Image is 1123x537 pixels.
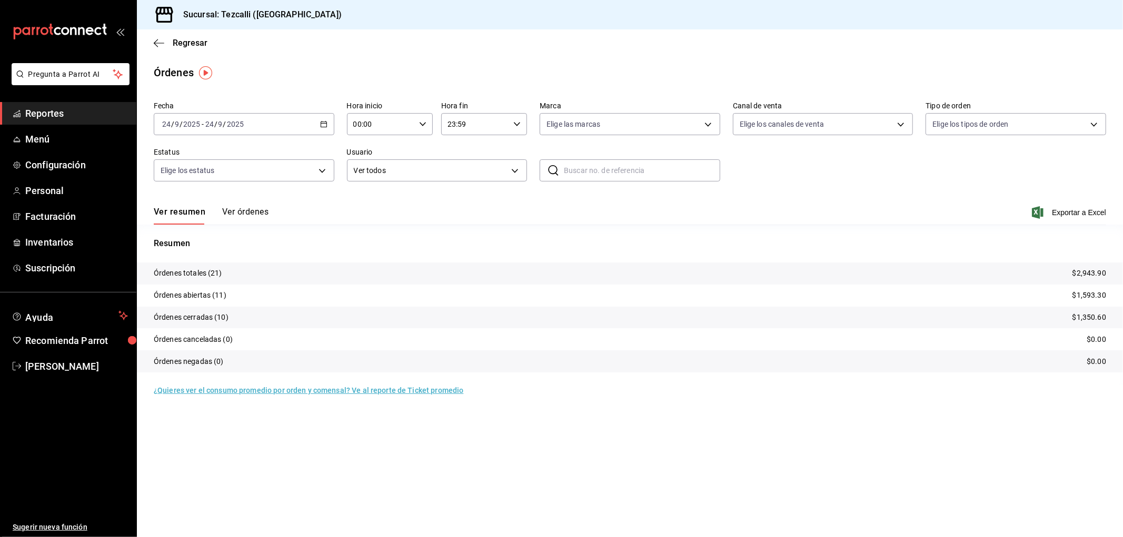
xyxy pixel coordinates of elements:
[28,69,113,80] span: Pregunta a Parrot AI
[154,312,228,323] p: Órdenes cerradas (10)
[347,149,528,156] label: Usuario
[154,149,334,156] label: Estatus
[1087,334,1106,345] p: $0.00
[25,235,128,249] span: Inventarios
[154,356,224,367] p: Órdenes negadas (0)
[25,158,128,172] span: Configuración
[171,120,174,128] span: /
[161,165,214,176] span: Elige los estatus
[540,103,720,110] label: Marca
[154,38,207,48] button: Regresar
[154,290,226,301] p: Órdenes abiertas (11)
[222,207,269,225] button: Ver órdenes
[223,120,226,128] span: /
[154,334,233,345] p: Órdenes canceladas (0)
[174,120,180,128] input: --
[733,103,913,110] label: Canal de venta
[740,119,824,129] span: Elige los canales de venta
[199,66,212,79] img: Tooltip marker
[154,65,194,80] div: Órdenes
[1072,268,1106,279] p: $2,943.90
[154,386,463,394] a: ¿Quieres ver el consumo promedio por orden y comensal? Ve al reporte de Ticket promedio
[25,184,128,198] span: Personal
[1072,312,1106,323] p: $1,350.60
[25,333,128,348] span: Recomienda Parrot
[173,38,207,48] span: Regresar
[564,160,720,181] input: Buscar no. de referencia
[226,120,244,128] input: ----
[926,103,1106,110] label: Tipo de orden
[1034,206,1106,219] button: Exportar a Excel
[546,119,600,129] span: Elige las marcas
[218,120,223,128] input: --
[183,120,201,128] input: ----
[932,119,1008,129] span: Elige los tipos de orden
[214,120,217,128] span: /
[175,8,342,21] h3: Sucursal: Tezcalli ([GEOGRAPHIC_DATA])
[162,120,171,128] input: --
[1087,356,1106,367] p: $0.00
[25,359,128,373] span: [PERSON_NAME]
[25,261,128,275] span: Suscripción
[154,207,269,225] div: navigation tabs
[154,207,205,225] button: Ver resumen
[154,237,1106,250] p: Resumen
[25,309,114,322] span: Ayuda
[25,106,128,120] span: Reportes
[180,120,183,128] span: /
[1072,290,1106,301] p: $1,593.30
[116,27,124,36] button: open_drawer_menu
[354,165,508,176] span: Ver todos
[205,120,214,128] input: --
[202,120,204,128] span: -
[25,209,128,224] span: Facturación
[12,63,130,85] button: Pregunta a Parrot AI
[25,132,128,146] span: Menú
[154,103,334,110] label: Fecha
[154,268,222,279] p: Órdenes totales (21)
[13,522,128,533] span: Sugerir nueva función
[441,103,527,110] label: Hora fin
[347,103,433,110] label: Hora inicio
[7,76,130,87] a: Pregunta a Parrot AI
